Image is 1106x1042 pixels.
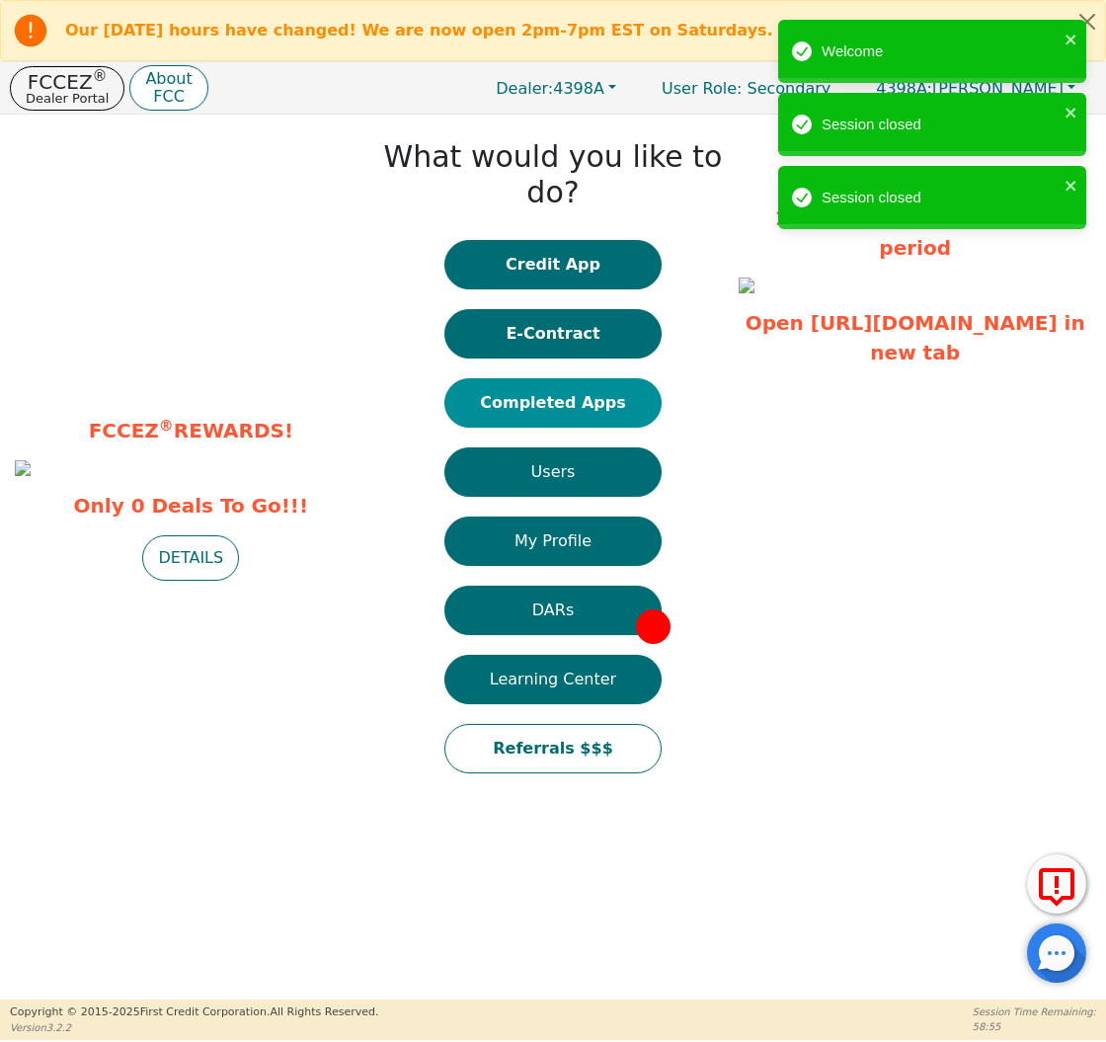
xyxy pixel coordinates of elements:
[739,278,754,293] img: 91801e47-9844-4d28-a4bf-f18c51909196
[444,240,662,289] button: Credit App
[159,417,174,435] sup: ®
[270,1005,378,1018] span: All Rights Reserved.
[26,92,109,105] p: Dealer Portal
[10,1004,378,1021] p: Copyright © 2015- 2025 First Credit Corporation.
[145,89,192,105] p: FCC
[746,311,1085,364] a: Open [URL][DOMAIN_NAME] in new tab
[10,1020,378,1035] p: Version 3.2.2
[1065,101,1078,123] button: close
[475,73,637,104] button: Dealer:4398A
[973,1019,1096,1034] p: 58:55
[1069,1,1105,41] button: Close alert
[444,517,662,566] button: My Profile
[142,535,239,581] button: DETAILS
[1065,28,1078,50] button: close
[129,65,207,112] button: AboutFCC
[15,416,367,445] p: FCCEZ REWARDS!
[642,69,850,108] p: Secondary
[444,447,662,497] button: Users
[10,66,124,111] button: FCCEZ®Dealer Portal
[822,40,1059,63] div: Welcome
[444,309,662,359] button: E-Contract
[15,460,31,476] img: ef3f4bac-a495-4d6e-9a1a-af61668212c5
[496,79,604,98] span: 4398A
[739,203,1091,263] p: 12 days left in promotion period
[662,79,742,98] span: User Role :
[1027,854,1086,914] button: Report Error to FCC
[444,586,662,635] button: DARs
[377,139,730,210] h1: What would you like to do?
[15,491,367,521] span: Only 0 Deals To Go!!!
[1065,174,1078,197] button: close
[822,187,1059,209] div: Session closed
[444,655,662,704] button: Learning Center
[26,72,109,92] p: FCCEZ
[444,378,662,428] button: Completed Apps
[973,1004,1096,1019] p: Session Time Remaining:
[93,67,108,85] sup: ®
[145,71,192,87] p: About
[496,79,553,98] span: Dealer:
[444,724,662,773] button: Referrals $$$
[65,21,773,40] b: Our [DATE] hours have changed! We are now open 2pm-7pm EST on Saturdays.
[642,69,850,108] a: User Role: Secondary
[822,114,1059,136] div: Session closed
